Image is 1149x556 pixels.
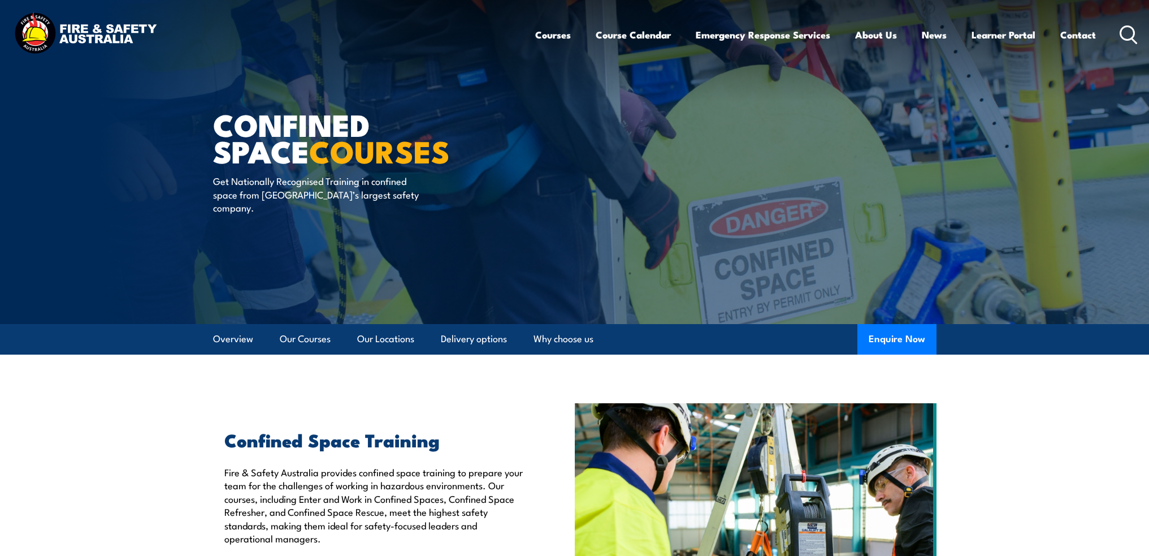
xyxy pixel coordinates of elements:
[535,20,571,50] a: Courses
[922,20,947,50] a: News
[972,20,1035,50] a: Learner Portal
[441,324,507,354] a: Delivery options
[213,324,253,354] a: Overview
[357,324,414,354] a: Our Locations
[855,20,897,50] a: About Us
[213,174,419,214] p: Get Nationally Recognised Training in confined space from [GEOGRAPHIC_DATA]’s largest safety comp...
[1060,20,1096,50] a: Contact
[857,324,936,355] button: Enquire Now
[280,324,331,354] a: Our Courses
[696,20,830,50] a: Emergency Response Services
[534,324,593,354] a: Why choose us
[224,432,523,447] h2: Confined Space Training
[213,111,492,163] h1: Confined Space
[596,20,671,50] a: Course Calendar
[224,466,523,545] p: Fire & Safety Australia provides confined space training to prepare your team for the challenges ...
[309,127,450,174] strong: COURSES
